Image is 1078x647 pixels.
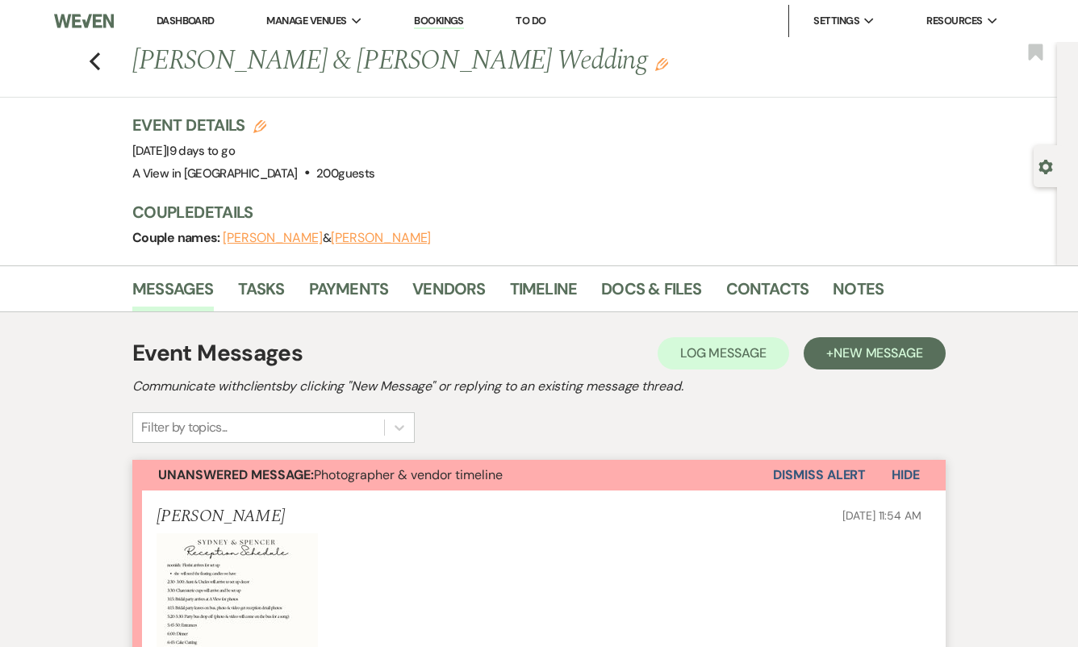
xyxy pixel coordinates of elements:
a: Docs & Files [601,276,701,311]
a: Tasks [238,276,285,311]
span: Manage Venues [266,13,346,29]
button: Open lead details [1038,158,1053,173]
button: Hide [866,460,946,490]
button: [PERSON_NAME] [331,232,431,244]
a: Vendors [412,276,485,311]
a: Contacts [726,276,809,311]
button: Edit [655,56,668,71]
a: Bookings [414,14,464,29]
h1: Event Messages [132,336,303,370]
span: & [223,230,431,246]
button: Dismiss Alert [773,460,866,490]
span: 200 guests [316,165,374,182]
img: Weven Logo [54,4,115,38]
span: A View in [GEOGRAPHIC_DATA] [132,165,298,182]
a: To Do [516,14,545,27]
button: +New Message [804,337,946,369]
button: Unanswered Message:Photographer & vendor timeline [132,460,773,490]
h3: Event Details [132,114,374,136]
div: Filter by topics... [141,418,228,437]
strong: Unanswered Message: [158,466,314,483]
button: Log Message [658,337,789,369]
span: [DATE] [132,143,235,159]
span: Couple names: [132,229,223,246]
span: [DATE] 11:54 AM [842,508,921,523]
span: | [166,143,235,159]
span: Hide [892,466,920,483]
h5: [PERSON_NAME] [157,507,285,527]
h1: [PERSON_NAME] & [PERSON_NAME] Wedding [132,42,855,81]
span: Settings [813,13,859,29]
span: Photographer & vendor timeline [158,466,503,483]
span: Log Message [680,344,767,361]
a: Dashboard [157,14,215,27]
span: New Message [834,344,923,361]
span: 9 days to go [169,143,235,159]
h3: Couple Details [132,201,1036,223]
button: [PERSON_NAME] [223,232,323,244]
a: Messages [132,276,214,311]
span: Resources [926,13,982,29]
a: Timeline [510,276,578,311]
a: Notes [833,276,884,311]
a: Payments [309,276,389,311]
h2: Communicate with clients by clicking "New Message" or replying to an existing message thread. [132,377,946,396]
